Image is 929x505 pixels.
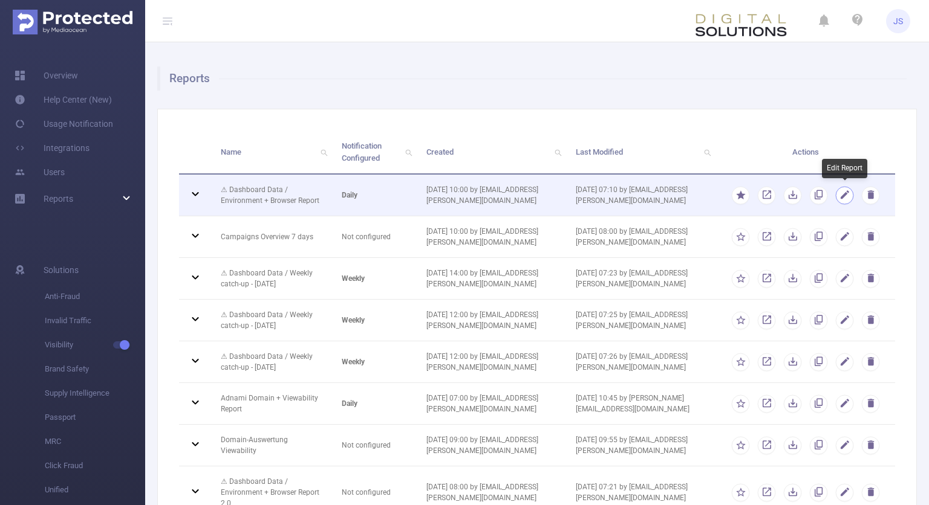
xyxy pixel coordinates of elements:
[426,147,454,156] span: Created
[417,341,567,383] td: [DATE] 12:00 by [EMAIL_ADDRESS][PERSON_NAME][DOMAIN_NAME]
[342,399,357,408] b: daily
[576,147,623,156] span: Last Modified
[45,429,145,454] span: MRC
[45,309,145,333] span: Invalid Traffic
[567,341,716,383] td: [DATE] 07:26 by [EMAIL_ADDRESS][PERSON_NAME][DOMAIN_NAME]
[567,425,716,466] td: [DATE] 09:55 by [EMAIL_ADDRESS][PERSON_NAME][DOMAIN_NAME]
[567,300,716,341] td: [DATE] 07:25 by [EMAIL_ADDRESS][PERSON_NAME][DOMAIN_NAME]
[13,10,132,34] img: Protected Media
[212,258,333,300] td: ⚠ Dashboard Data / Weekly catch-up - [DATE]
[15,88,112,112] a: Help Center (New)
[417,300,567,341] td: [DATE] 12:00 by [EMAIL_ADDRESS][PERSON_NAME][DOMAIN_NAME]
[567,216,716,258] td: [DATE] 08:00 by [EMAIL_ADDRESS][PERSON_NAME][DOMAIN_NAME]
[333,425,417,466] td: Not configured
[792,147,819,156] span: Actions
[342,141,382,162] span: Notification Configured
[45,454,145,478] span: Click Fraud
[157,66,907,91] h1: Reports
[44,187,73,211] a: Reports
[212,341,333,383] td: ⚠ Dashboard Data / Weekly catch-up - [DATE]
[550,130,567,173] i: icon: search
[342,274,365,283] b: weekly
[212,300,333,341] td: ⚠ Dashboard Data / Weekly catch-up - [DATE]
[212,216,333,258] td: Campaigns Overview 7 days
[44,258,79,282] span: Solutions
[212,175,333,216] td: ⚠ Dashboard Data / Environment + Browser Report
[417,258,567,300] td: [DATE] 14:00 by [EMAIL_ADDRESS][PERSON_NAME][DOMAIN_NAME]
[15,112,113,136] a: Usage Notification
[45,381,145,405] span: Supply Intelligence
[45,357,145,381] span: Brand Safety
[221,147,241,156] span: Name
[15,63,78,88] a: Overview
[15,136,90,160] a: Integrations
[342,191,357,199] b: daily
[44,194,73,204] span: Reports
[417,175,567,216] td: [DATE] 10:00 by [EMAIL_ADDRESS][PERSON_NAME][DOMAIN_NAME]
[417,425,567,466] td: [DATE] 09:00 by [EMAIL_ADDRESS][PERSON_NAME][DOMAIN_NAME]
[567,258,716,300] td: [DATE] 07:23 by [EMAIL_ADDRESS][PERSON_NAME][DOMAIN_NAME]
[316,130,333,173] i: icon: search
[400,130,417,173] i: icon: search
[342,316,365,324] b: weekly
[417,383,567,425] td: [DATE] 07:00 by [EMAIL_ADDRESS][PERSON_NAME][DOMAIN_NAME]
[212,425,333,466] td: Domain-Auswertung Viewability
[342,358,365,366] b: weekly
[15,160,65,184] a: Users
[822,159,867,178] div: Edit Report
[45,333,145,357] span: Visibility
[45,285,145,309] span: Anti-Fraud
[567,175,716,216] td: [DATE] 07:10 by [EMAIL_ADDRESS][PERSON_NAME][DOMAIN_NAME]
[893,9,903,33] span: JS
[699,130,716,173] i: icon: search
[45,478,145,502] span: Unified
[417,216,567,258] td: [DATE] 10:00 by [EMAIL_ADDRESS][PERSON_NAME][DOMAIN_NAME]
[45,405,145,429] span: Passport
[567,383,716,425] td: [DATE] 10:45 by [PERSON_NAME][EMAIL_ADDRESS][DOMAIN_NAME]
[212,383,333,425] td: Adnami Domain + Viewability Report
[333,216,417,258] td: Not configured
